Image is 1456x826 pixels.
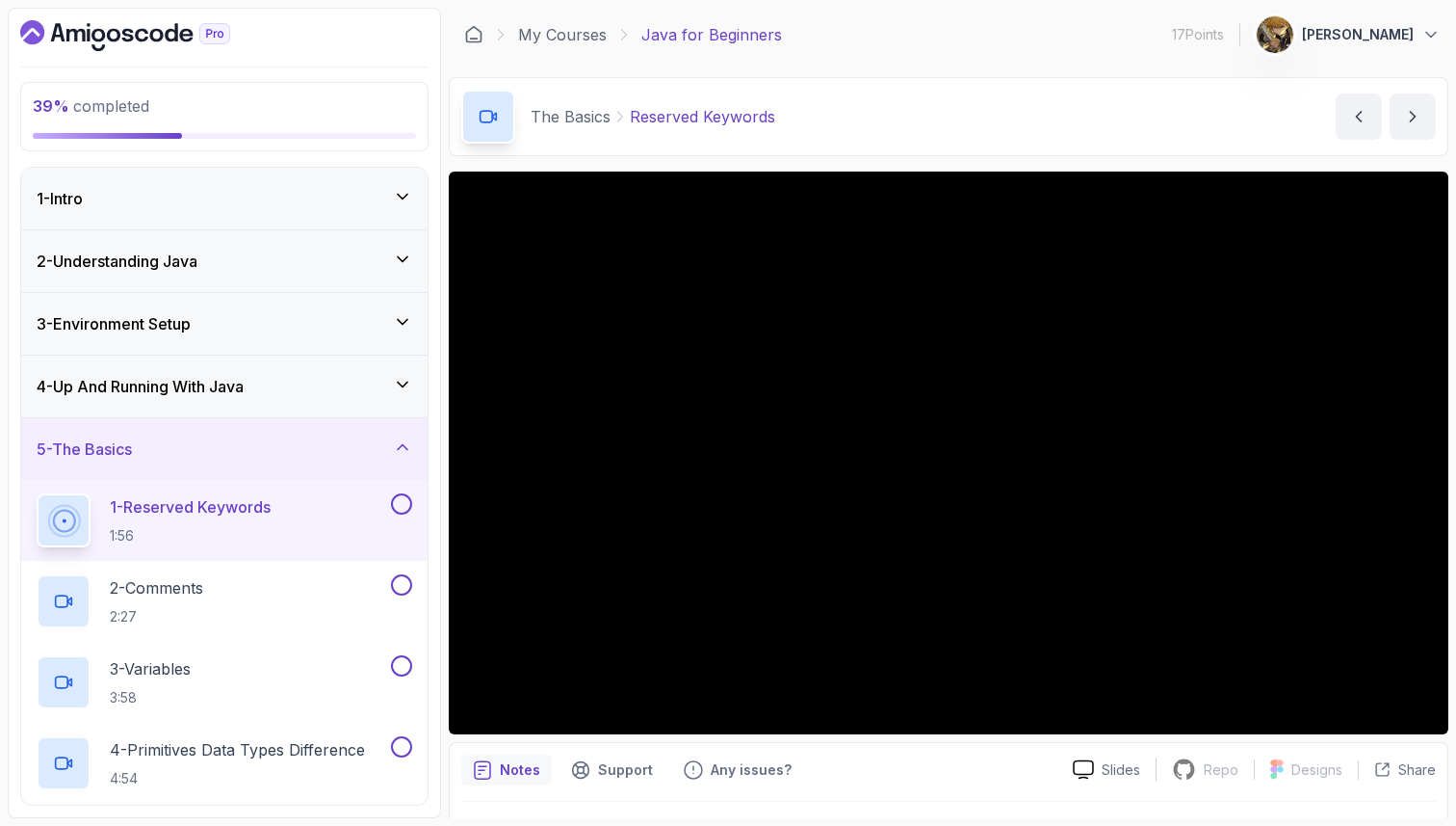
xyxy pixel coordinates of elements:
[110,526,271,546] p: 1:56
[711,760,792,780] p: Any issues?
[37,250,197,273] h3: 2 - Understanding Java
[37,187,83,210] h3: 1 - Intro
[21,230,428,292] button: 2-Understanding Java
[500,760,540,780] p: Notes
[598,760,653,780] p: Support
[110,769,365,788] p: 4:54
[21,168,428,229] button: 1-Intro
[1102,760,1140,780] p: Slides
[641,23,782,46] p: Java for Beginners
[531,105,611,128] p: The Basics
[630,105,775,128] p: Reserved Keywords
[110,607,203,626] p: 2:27
[21,293,428,355] button: 3-Environment Setup
[461,755,552,786] button: notes button
[1302,25,1414,44] p: [PERSON_NAME]
[37,655,412,709] button: 3-Variables3:58
[1398,760,1436,780] p: Share
[464,25,483,44] a: Dashboard
[1358,760,1436,780] button: Share
[559,755,664,786] button: Support button
[1390,93,1436,140] button: next content
[1172,25,1224,44] p: 17 Points
[1336,93,1382,140] button: previous content
[110,495,271,519] p: 1 - Reserved Keywords
[110,688,191,707] p: 3:58
[1057,759,1156,780] a: Slides
[672,755,803,786] button: Feedback button
[110,738,365,761] p: 4 - Primitives Data Types Difference
[37,375,244,398] h3: 4 - Up And Running With Java
[1291,760,1342,780] p: Designs
[1257,16,1293,53] img: user profile image
[1204,760,1238,780] p: Repo
[37,736,412,790] button: 4-Primitives Data Types Difference4:54
[33,96,69,116] span: 39 %
[33,96,149,116] span: completed
[37,438,132,461] h3: 5 - The Basics
[1256,15,1441,54] button: user profile image[PERSON_NAME]
[37,312,191,335] h3: 3 - Environment Setup
[21,356,428,417] button: 4-Up And Running With Java
[110,657,191,680] p: 3 - Variables
[518,23,607,46] a: My Courses
[21,418,428,480] button: 5-The Basics
[449,172,1448,734] iframe: 1 - Reserved Keywords
[37,574,412,628] button: 2-Comments2:27
[20,20,274,51] a: Dashboard
[110,576,203,600] p: 2 - Comments
[37,493,412,547] button: 1-Reserved Keywords1:56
